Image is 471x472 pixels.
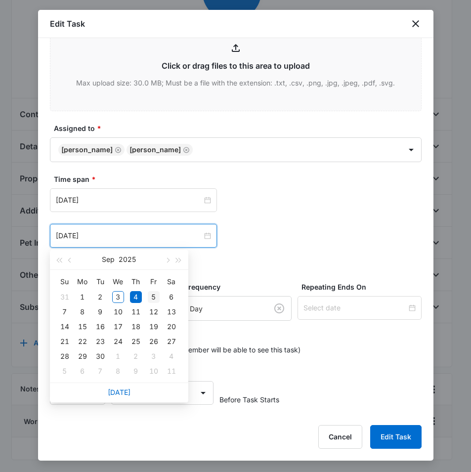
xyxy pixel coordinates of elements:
[130,365,142,377] div: 9
[163,319,180,334] td: 2025-09-20
[145,364,163,379] td: 2025-10-10
[77,321,88,333] div: 15
[77,291,88,303] div: 1
[77,365,88,377] div: 6
[370,425,422,449] button: Edit Task
[91,274,109,290] th: Tu
[74,364,91,379] td: 2025-10-06
[91,334,109,349] td: 2025-09-23
[127,349,145,364] td: 2025-10-02
[163,349,180,364] td: 2025-10-04
[59,365,71,377] div: 5
[127,334,145,349] td: 2025-09-25
[145,319,163,334] td: 2025-09-19
[56,334,74,349] td: 2025-09-21
[94,336,106,347] div: 23
[166,336,177,347] div: 27
[301,282,425,292] label: Repeating Ends On
[56,319,74,334] td: 2025-09-14
[74,349,91,364] td: 2025-09-29
[50,18,85,30] h1: Edit Task
[94,365,106,377] div: 7
[163,304,180,319] td: 2025-09-13
[129,146,181,153] div: [PERSON_NAME]
[61,146,113,153] div: [PERSON_NAME]
[109,290,127,304] td: 2025-09-03
[145,349,163,364] td: 2025-10-03
[77,336,88,347] div: 22
[119,250,136,269] button: 2025
[148,336,160,347] div: 26
[163,364,180,379] td: 2025-10-11
[112,336,124,347] div: 24
[91,349,109,364] td: 2025-09-30
[94,306,106,318] div: 9
[59,350,71,362] div: 28
[127,304,145,319] td: 2025-09-11
[56,290,74,304] td: 2025-08-31
[127,274,145,290] th: Th
[112,365,124,377] div: 8
[56,230,202,241] input: Sep 4, 2025
[94,321,106,333] div: 16
[109,334,127,349] td: 2025-09-24
[102,250,115,269] button: Sep
[410,18,422,30] button: close
[127,290,145,304] td: 2025-09-04
[59,306,71,318] div: 7
[166,321,177,333] div: 20
[77,306,88,318] div: 8
[184,282,296,292] label: Frequency
[94,291,106,303] div: 2
[109,304,127,319] td: 2025-09-10
[112,321,124,333] div: 17
[54,123,426,133] label: Assigned to
[219,394,279,405] span: Before Task Starts
[127,364,145,379] td: 2025-10-09
[163,290,180,304] td: 2025-09-06
[318,425,362,449] button: Cancel
[145,290,163,304] td: 2025-09-05
[130,291,142,303] div: 4
[56,274,74,290] th: Su
[59,321,71,333] div: 14
[94,350,106,362] div: 30
[91,290,109,304] td: 2025-09-02
[109,364,127,379] td: 2025-10-08
[91,364,109,379] td: 2025-10-07
[56,349,74,364] td: 2025-09-28
[56,195,202,206] input: Sep 4, 2025
[166,306,177,318] div: 13
[166,350,177,362] div: 4
[113,146,122,153] div: Remove Edgar Jimenez
[148,350,160,362] div: 3
[77,350,88,362] div: 29
[148,291,160,303] div: 5
[74,334,91,349] td: 2025-09-22
[271,300,287,316] button: Clear
[130,306,142,318] div: 11
[148,321,160,333] div: 19
[130,321,142,333] div: 18
[74,290,91,304] td: 2025-09-01
[163,274,180,290] th: Sa
[91,304,109,319] td: 2025-09-09
[109,274,127,290] th: We
[59,291,71,303] div: 31
[108,388,130,396] a: [DATE]
[145,274,163,290] th: Fr
[145,304,163,319] td: 2025-09-12
[166,365,177,377] div: 11
[112,306,124,318] div: 10
[74,319,91,334] td: 2025-09-15
[112,291,124,303] div: 3
[130,350,142,362] div: 2
[74,274,91,290] th: Mo
[148,306,160,318] div: 12
[163,334,180,349] td: 2025-09-27
[303,302,406,313] input: Select date
[56,304,74,319] td: 2025-09-07
[91,319,109,334] td: 2025-09-16
[112,350,124,362] div: 1
[181,146,190,153] div: Remove Ethan Esparza-Escobar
